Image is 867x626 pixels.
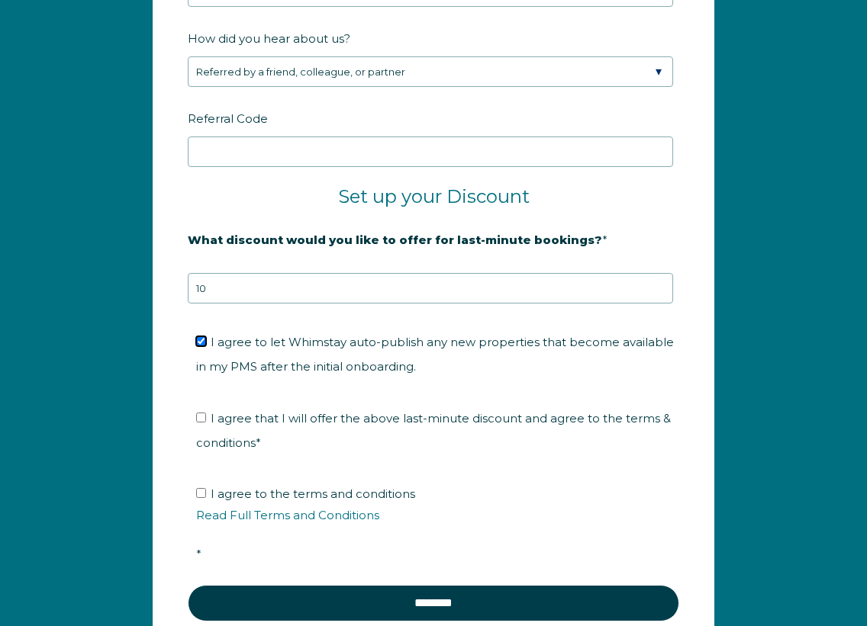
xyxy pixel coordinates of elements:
[188,107,268,130] span: Referral Code
[196,488,206,498] input: I agree to the terms and conditionsRead Full Terms and Conditions*
[196,413,206,422] input: I agree that I will offer the above last-minute discount and agree to the terms & conditions*
[196,336,206,346] input: I agree to let Whimstay auto-publish any new properties that become available in my PMS after the...
[196,335,674,374] span: I agree to let Whimstay auto-publish any new properties that become available in my PMS after the...
[188,233,602,247] strong: What discount would you like to offer for last-minute bookings?
[188,258,427,271] strong: 20% is recommended, minimum of 10%
[188,27,350,50] span: How did you hear about us?
[196,486,682,561] span: I agree to the terms and conditions
[338,185,530,207] span: Set up your Discount
[196,508,379,522] a: Read Full Terms and Conditions
[196,411,671,450] span: I agree that I will offer the above last-minute discount and agree to the terms & conditions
